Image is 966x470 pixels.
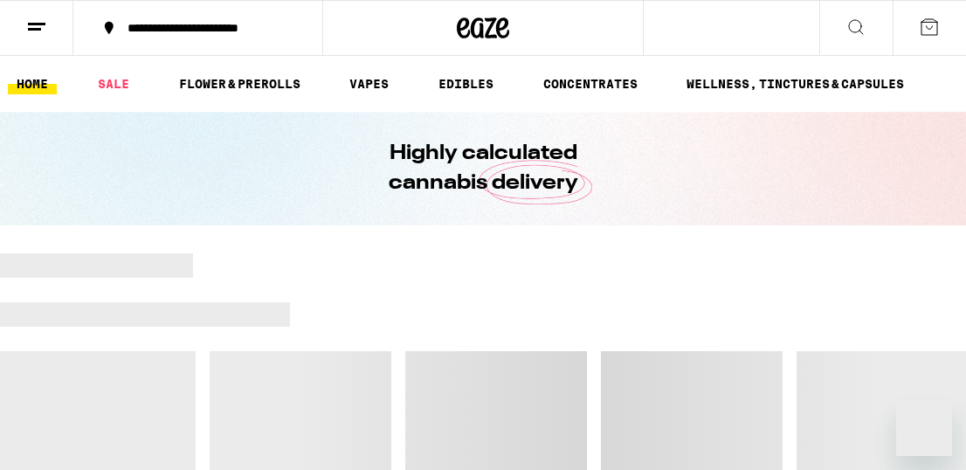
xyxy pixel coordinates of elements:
a: WELLNESS, TINCTURES & CAPSULES [678,73,913,94]
iframe: Button to launch messaging window [896,400,952,456]
a: SALE [89,73,138,94]
a: CONCENTRATES [535,73,646,94]
a: HOME [8,73,57,94]
a: EDIBLES [430,73,502,94]
h1: Highly calculated cannabis delivery [339,139,627,198]
a: FLOWER & PREROLLS [170,73,309,94]
a: VAPES [341,73,397,94]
